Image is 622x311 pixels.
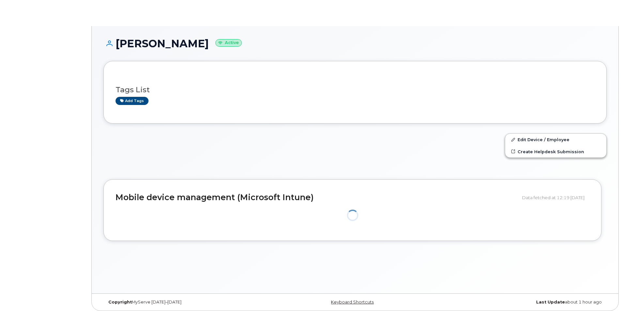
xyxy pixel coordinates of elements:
h3: Tags List [116,86,595,94]
div: about 1 hour ago [439,300,607,305]
div: Data fetched at 12:19 [DATE] [522,191,589,204]
a: Add tags [116,97,148,105]
h1: [PERSON_NAME] [103,38,607,49]
div: MyServe [DATE]–[DATE] [103,300,271,305]
a: Edit Device / Employee [505,134,606,145]
strong: Last Update [536,300,565,304]
small: Active [215,39,242,47]
strong: Copyright [108,300,132,304]
a: Keyboard Shortcuts [331,300,374,304]
a: Create Helpdesk Submission [505,146,606,157]
h2: Mobile device management (Microsoft Intune) [116,193,517,202]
